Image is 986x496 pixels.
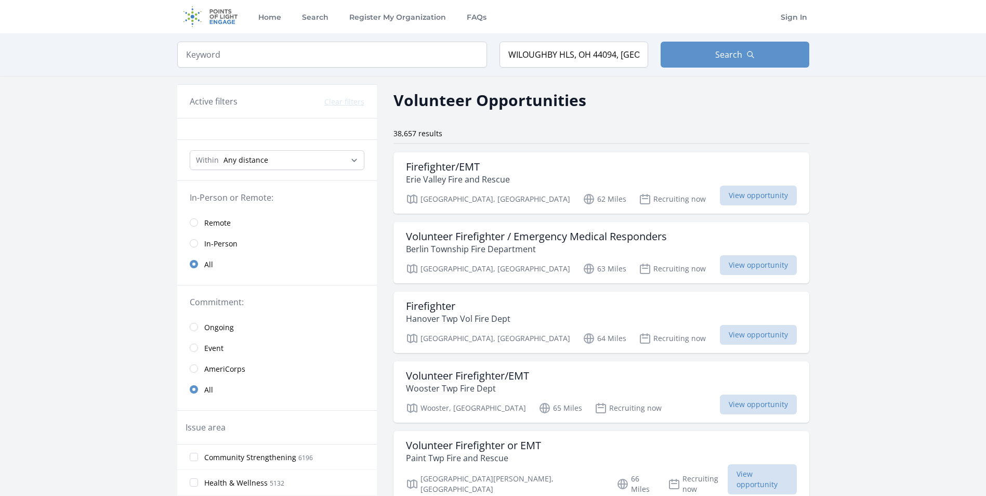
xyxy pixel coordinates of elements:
[177,337,377,358] a: Event
[406,230,667,243] h3: Volunteer Firefighter / Emergency Medical Responders
[204,343,224,354] span: Event
[499,42,648,68] input: Location
[406,370,529,382] h3: Volunteer Firefighter/EMT
[538,402,582,414] p: 65 Miles
[661,42,809,68] button: Search
[186,421,226,434] legend: Issue area
[720,186,797,205] span: View opportunity
[406,312,510,325] p: Hanover Twp Vol Fire Dept
[324,97,364,107] button: Clear filters
[177,379,377,400] a: All
[190,191,364,204] legend: In-Person or Remote:
[406,263,570,275] p: [GEOGRAPHIC_DATA], [GEOGRAPHIC_DATA]
[190,453,198,461] input: Community Strengthening 6196
[406,402,526,414] p: Wooster, [GEOGRAPHIC_DATA]
[406,161,510,173] h3: Firefighter/EMT
[720,395,797,414] span: View opportunity
[393,222,809,283] a: Volunteer Firefighter / Emergency Medical Responders Berlin Township Fire Department [GEOGRAPHIC_...
[204,239,238,249] span: In-Person
[720,325,797,345] span: View opportunity
[583,193,626,205] p: 62 Miles
[190,95,238,108] h3: Active filters
[204,259,213,270] span: All
[204,478,268,488] span: Health & Wellness
[204,385,213,395] span: All
[393,128,442,138] span: 38,657 results
[190,150,364,170] select: Search Radius
[177,212,377,233] a: Remote
[177,42,487,68] input: Keyword
[583,332,626,345] p: 64 Miles
[177,233,377,254] a: In-Person
[668,474,728,494] p: Recruiting now
[177,358,377,379] a: AmeriCorps
[204,452,296,463] span: Community Strengthening
[204,218,231,228] span: Remote
[298,453,313,462] span: 6196
[406,193,570,205] p: [GEOGRAPHIC_DATA], [GEOGRAPHIC_DATA]
[406,382,529,395] p: Wooster Twp Fire Dept
[204,322,234,333] span: Ongoing
[406,474,604,494] p: [GEOGRAPHIC_DATA][PERSON_NAME], [GEOGRAPHIC_DATA]
[393,292,809,353] a: Firefighter Hanover Twp Vol Fire Dept [GEOGRAPHIC_DATA], [GEOGRAPHIC_DATA] 64 Miles Recruiting no...
[715,48,742,61] span: Search
[720,255,797,275] span: View opportunity
[595,402,662,414] p: Recruiting now
[406,452,541,464] p: Paint Twp Fire and Rescue
[583,263,626,275] p: 63 Miles
[406,439,541,452] h3: Volunteer Firefighter or EMT
[406,173,510,186] p: Erie Valley Fire and Rescue
[728,464,797,494] span: View opportunity
[639,263,706,275] p: Recruiting now
[190,296,364,308] legend: Commitment:
[190,478,198,487] input: Health & Wellness 5132
[393,88,586,112] h2: Volunteer Opportunities
[270,479,284,488] span: 5132
[406,332,570,345] p: [GEOGRAPHIC_DATA], [GEOGRAPHIC_DATA]
[406,300,510,312] h3: Firefighter
[616,474,655,494] p: 66 Miles
[177,317,377,337] a: Ongoing
[204,364,245,374] span: AmeriCorps
[639,193,706,205] p: Recruiting now
[406,243,667,255] p: Berlin Township Fire Department
[393,152,809,214] a: Firefighter/EMT Erie Valley Fire and Rescue [GEOGRAPHIC_DATA], [GEOGRAPHIC_DATA] 62 Miles Recruit...
[639,332,706,345] p: Recruiting now
[177,254,377,275] a: All
[393,361,809,423] a: Volunteer Firefighter/EMT Wooster Twp Fire Dept Wooster, [GEOGRAPHIC_DATA] 65 Miles Recruiting no...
